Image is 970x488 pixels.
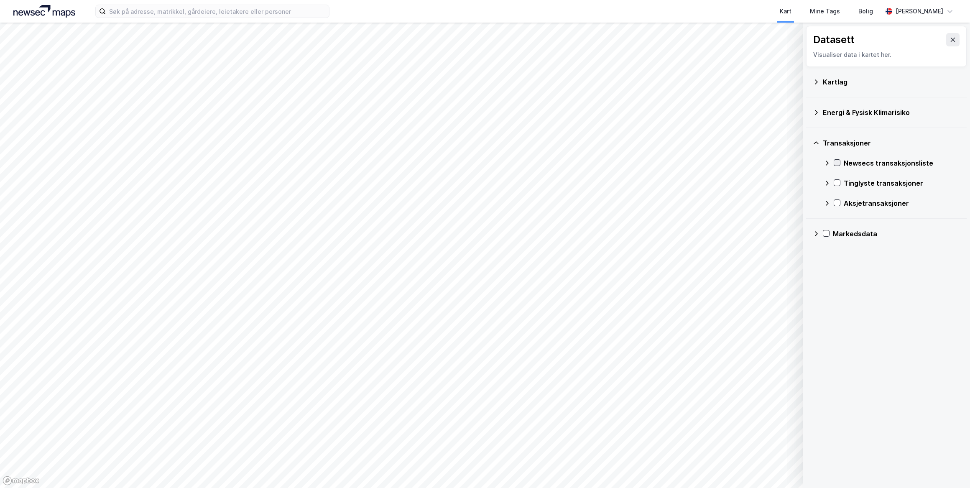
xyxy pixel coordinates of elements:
[813,50,960,60] div: Visualiser data i kartet her.
[928,448,970,488] div: Kontrollprogram for chat
[823,138,960,148] div: Transaksjoner
[780,6,791,16] div: Kart
[844,178,960,188] div: Tinglyste transaksjoner
[896,6,943,16] div: [PERSON_NAME]
[813,33,855,46] div: Datasett
[810,6,840,16] div: Mine Tags
[844,158,960,168] div: Newsecs transaksjonsliste
[823,107,960,118] div: Energi & Fysisk Klimarisiko
[823,77,960,87] div: Kartlag
[858,6,873,16] div: Bolig
[3,476,39,485] a: Mapbox homepage
[833,229,960,239] div: Markedsdata
[928,448,970,488] iframe: Chat Widget
[844,198,960,208] div: Aksjetransaksjoner
[13,5,75,18] img: logo.a4113a55bc3d86da70a041830d287a7e.svg
[106,5,329,18] input: Søk på adresse, matrikkel, gårdeiere, leietakere eller personer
